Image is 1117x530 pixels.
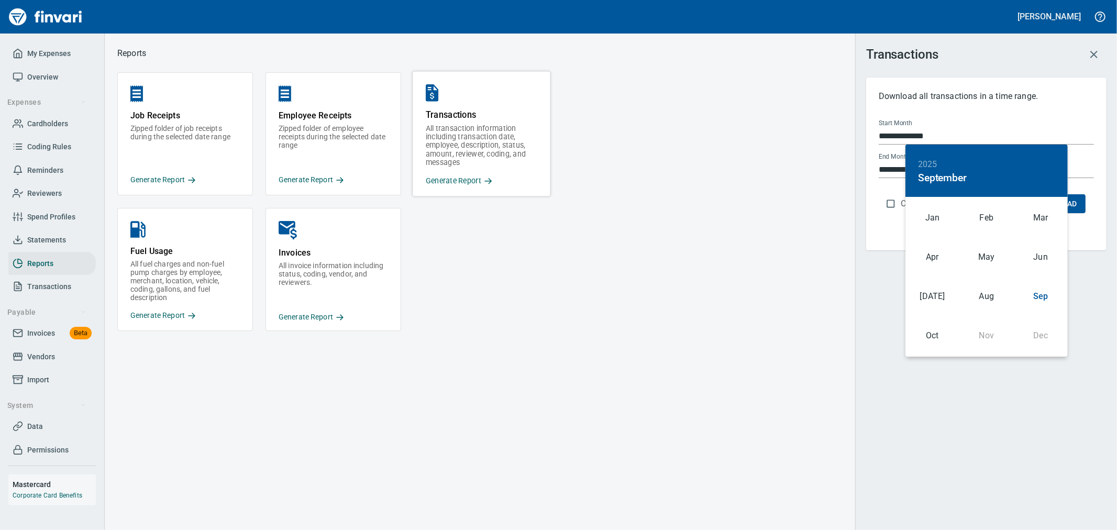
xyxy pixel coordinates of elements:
[905,277,959,316] div: [DATE]
[959,277,1013,316] div: Aug
[918,157,937,172] button: 2025
[1014,238,1068,277] div: Jun
[918,172,967,184] button: September
[905,238,959,277] div: Apr
[1014,198,1068,238] div: Mar
[959,198,1013,238] div: Feb
[959,238,1013,277] div: May
[905,316,959,356] div: Oct
[1014,277,1068,316] div: Sep
[905,198,959,238] div: Jan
